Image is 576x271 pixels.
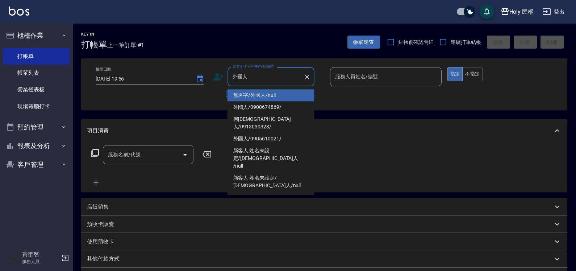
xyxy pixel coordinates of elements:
label: 顧客姓名/手機號碼/編號 [233,64,274,69]
button: Clear [302,72,312,82]
div: 其他付款方式 [81,250,567,268]
li: 外國人/0900674869/ [228,101,314,113]
p: 使用預收卡 [87,238,114,246]
button: 客戶管理 [3,155,70,174]
h2: Key In [81,32,107,37]
li: 何[DEMOGRAPHIC_DATA]人/0913030323/ [228,113,314,133]
div: 項目消費 [81,119,567,142]
a: 營業儀表板 [3,81,70,98]
button: 報表及分析 [3,136,70,155]
p: 店販銷售 [87,203,109,211]
img: Logo [9,7,29,16]
button: Choose date, selected date is 2025-10-14 [191,70,209,88]
li: 新客人 姓名未設定/ [DEMOGRAPHIC_DATA]人/null [228,172,314,192]
p: 預收卡販賣 [87,221,114,228]
a: 打帳單 [3,48,70,65]
li: 外國人/0905610021/ [228,133,314,145]
li: [DEMOGRAPHIC_DATA]人/0912186471/ [228,192,314,211]
a: 現場電腦打卡 [3,98,70,115]
span: 上一筆訂單:#1 [107,41,145,50]
button: 指定 [447,67,463,81]
h5: 黃聖智 [22,251,59,258]
h3: 打帳單 [81,40,107,50]
button: save [480,4,494,19]
button: Open [179,149,191,161]
img: Person [6,251,20,265]
div: Holy 民權 [509,7,534,16]
input: YYYY/MM/DD hh:mm [96,73,188,85]
button: 帳單速查 [347,36,380,49]
span: 結帳前確認明細 [398,38,434,46]
p: 項目消費 [87,127,109,135]
div: 使用預收卡 [81,233,567,250]
button: 櫃檯作業 [3,26,70,45]
label: 帳單日期 [96,67,111,72]
button: 預約管理 [3,118,70,137]
a: 帳單列表 [3,65,70,81]
p: 服務人員 [22,258,59,265]
p: 其他付款方式 [87,255,123,263]
button: Holy 民權 [498,4,537,19]
button: 登出 [539,5,567,19]
li: 新客人 姓名未設定/[DEMOGRAPHIC_DATA]人 /null [228,145,314,172]
span: 連續打單結帳 [451,38,481,46]
li: 無名字/外國人/null [228,89,314,101]
div: 預收卡販賣 [81,215,567,233]
div: 店販銷售 [81,198,567,215]
button: 不指定 [462,67,483,81]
